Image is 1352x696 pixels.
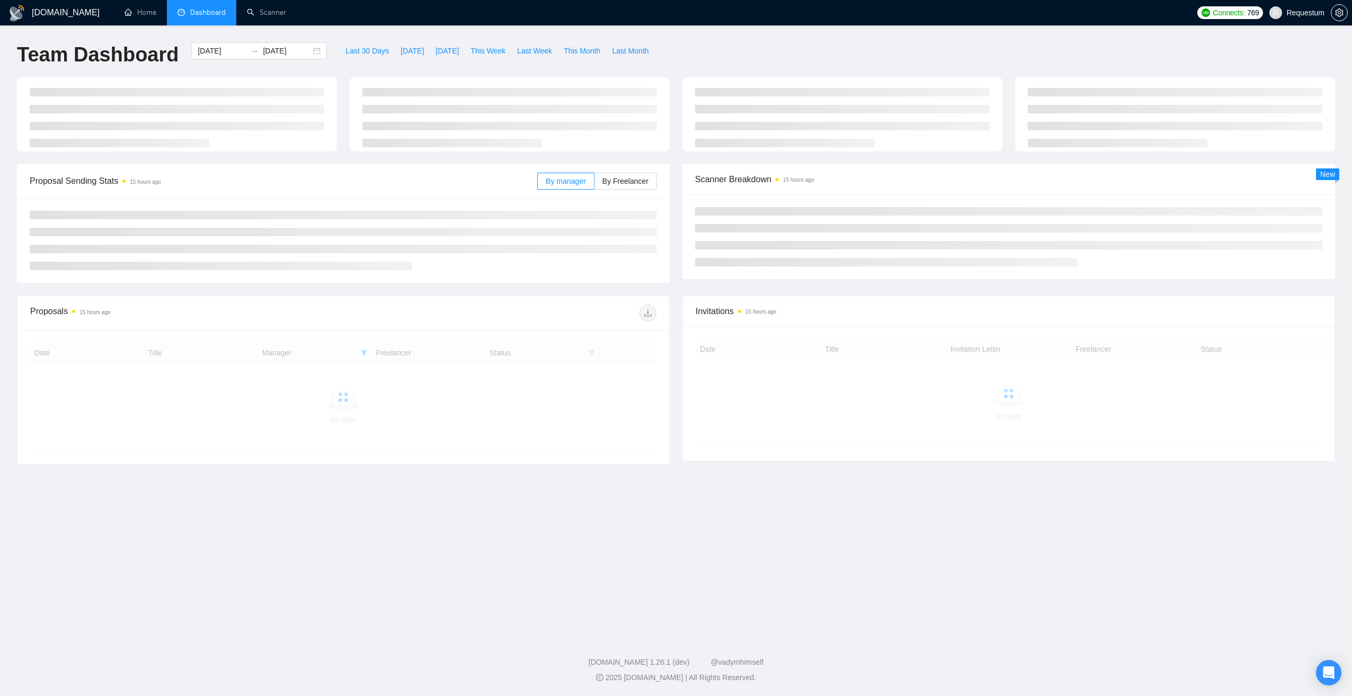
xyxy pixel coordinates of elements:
img: upwork-logo.png [1202,8,1210,17]
span: [DATE] [401,45,424,57]
div: 2025 [DOMAIN_NAME] | All Rights Reserved. [8,672,1344,683]
div: Open Intercom Messenger [1316,660,1341,685]
time: 15 hours ago [79,309,110,315]
a: homeHome [124,8,156,17]
span: Invitations [696,305,1322,318]
span: This Month [564,45,600,57]
button: [DATE] [430,42,465,59]
button: Last Week [511,42,558,59]
input: Start date [198,45,246,57]
span: to [250,47,259,55]
button: This Week [465,42,511,59]
span: setting [1331,8,1347,17]
input: End date [263,45,311,57]
span: user [1272,9,1279,16]
span: By manager [546,177,585,185]
span: This Week [470,45,505,57]
span: By Freelancer [602,177,648,185]
span: New [1320,170,1335,179]
time: 15 hours ago [745,309,776,315]
span: dashboard [177,8,185,16]
span: Connects: [1213,7,1245,19]
a: [DOMAIN_NAME] 1.26.1 (dev) [589,658,690,666]
button: [DATE] [395,42,430,59]
a: searchScanner [247,8,286,17]
button: Last Month [606,42,654,59]
div: Proposals [30,305,343,322]
span: Proposal Sending Stats [30,174,537,188]
time: 15 hours ago [783,177,814,183]
span: swap-right [250,47,259,55]
a: setting [1331,8,1348,17]
a: @vadymhimself [710,658,763,666]
time: 15 hours ago [130,179,161,185]
h1: Team Dashboard [17,42,179,67]
button: This Month [558,42,606,59]
span: Last 30 Days [345,45,389,57]
span: Last Month [612,45,648,57]
span: copyright [596,674,603,681]
span: Last Week [517,45,552,57]
span: Scanner Breakdown [695,173,1322,186]
span: [DATE] [435,45,459,57]
span: 769 [1247,7,1259,19]
button: Last 30 Days [340,42,395,59]
span: Dashboard [190,8,226,17]
img: logo [8,5,25,22]
button: setting [1331,4,1348,21]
